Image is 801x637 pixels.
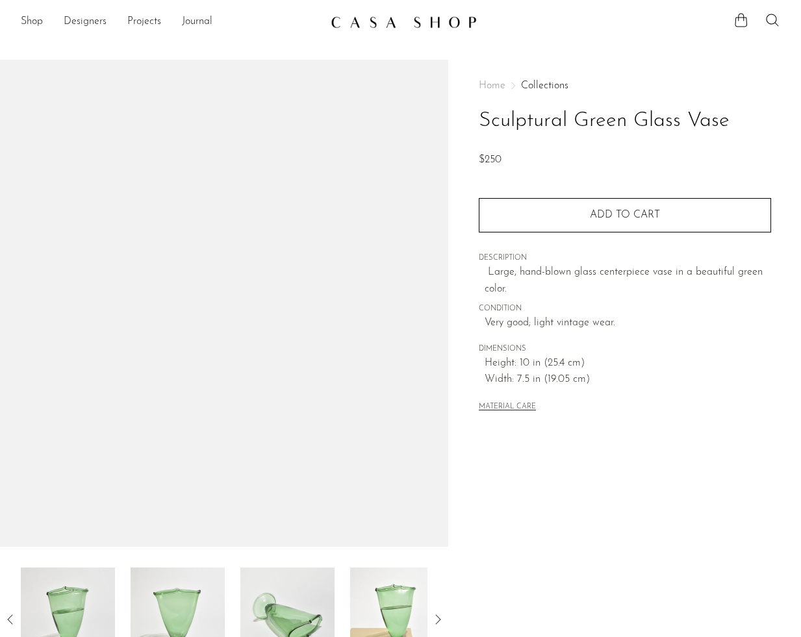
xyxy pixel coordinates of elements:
[479,303,771,315] span: CONDITION
[479,105,771,138] h1: Sculptural Green Glass Vase
[479,253,771,264] span: DESCRIPTION
[21,14,43,31] a: Shop
[182,14,212,31] a: Journal
[21,11,320,33] nav: Desktop navigation
[21,11,320,33] ul: NEW HEADER MENU
[521,81,568,91] a: Collections
[479,403,536,412] button: MATERIAL CARE
[479,198,771,232] button: Add to cart
[479,155,502,165] span: $250
[485,371,771,388] span: Width: 7.5 in (19.05 cm)
[485,315,771,332] span: Very good; light vintage wear.
[479,81,505,91] span: Home
[485,264,771,297] p: Large, hand-blown glass centerpiece vase in a beautiful green color.
[479,81,771,91] nav: Breadcrumbs
[64,14,107,31] a: Designers
[127,14,161,31] a: Projects
[479,343,771,355] span: DIMENSIONS
[485,355,771,372] span: Height: 10 in (25.4 cm)
[590,210,660,220] span: Add to cart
